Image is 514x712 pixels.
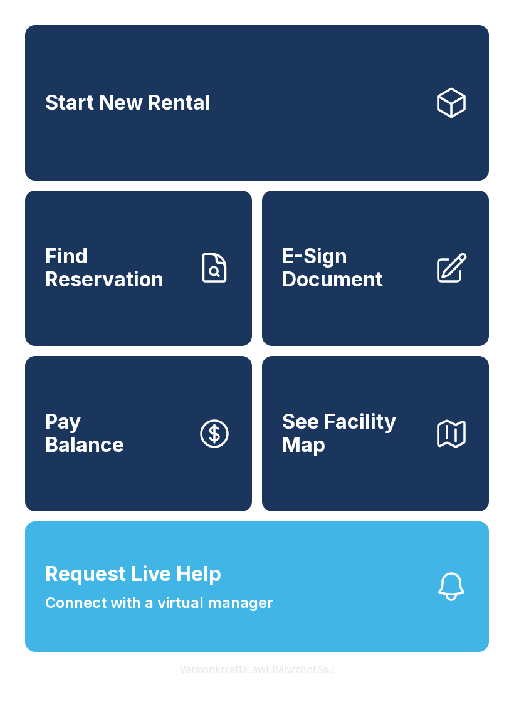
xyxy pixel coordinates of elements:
a: Find Reservation [25,191,252,346]
span: Find Reservation [45,245,187,291]
button: VersionkrrefDLawElMlwz8nfSsJ [169,652,345,687]
button: Request Live HelpConnect with a virtual manager [25,521,489,652]
span: E-Sign Document [282,245,424,291]
a: E-Sign Document [262,191,489,346]
span: Request Live Help [45,559,221,589]
button: See Facility Map [262,356,489,511]
button: PayBalance [25,356,252,511]
span: Connect with a virtual manager [45,592,273,614]
span: Pay Balance [45,411,124,456]
a: Start New Rental [25,25,489,181]
span: Start New Rental [45,92,211,115]
span: See Facility Map [282,411,424,456]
